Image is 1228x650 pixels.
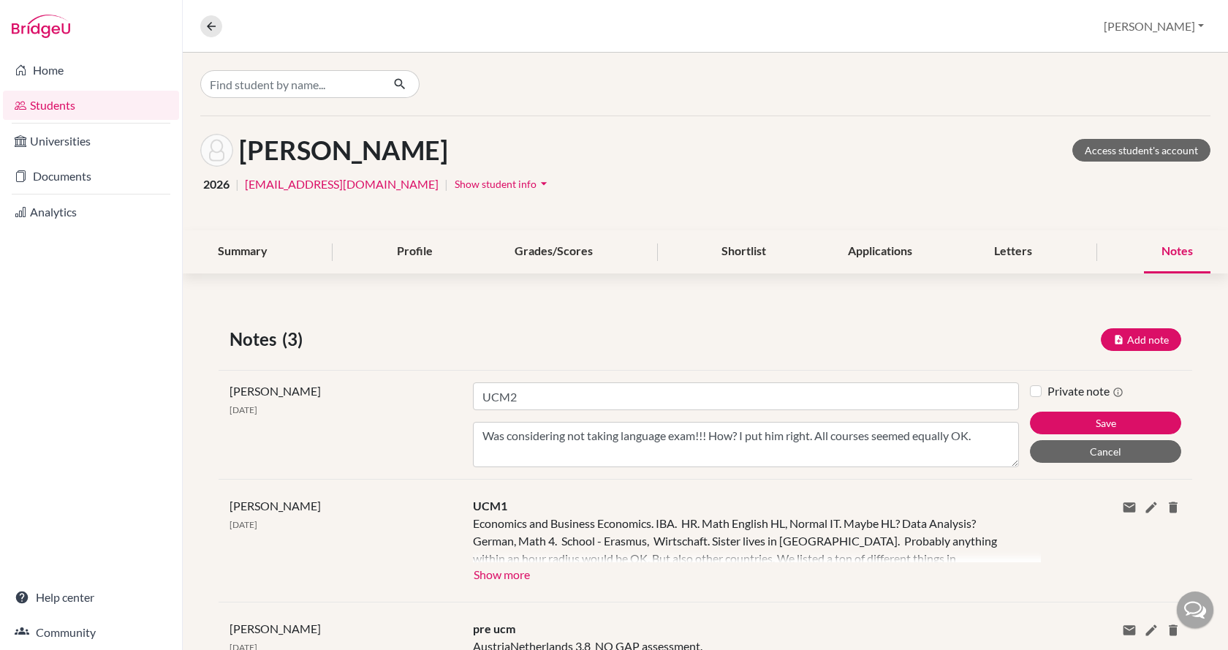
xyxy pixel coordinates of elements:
[537,176,551,191] i: arrow_drop_down
[230,404,257,415] span: [DATE]
[1144,230,1210,273] div: Notes
[230,384,321,398] span: [PERSON_NAME]
[230,519,257,530] span: [DATE]
[473,382,1019,410] input: Note title (required)
[473,499,507,513] span: UCM1
[3,618,179,647] a: Community
[704,230,784,273] div: Shortlist
[473,515,1019,562] div: Economics and Business Economics. IBA. HR. Math English HL, Normal IT. Maybe HL? Data Analysis? G...
[1072,139,1210,162] a: Access student's account
[444,175,448,193] span: |
[12,15,70,38] img: Bridge-U
[200,134,233,167] img: Miki Csillag's avatar
[3,91,179,120] a: Students
[239,135,448,166] h1: [PERSON_NAME]
[3,583,179,612] a: Help center
[33,10,63,23] span: Help
[1030,440,1181,463] button: Cancel
[282,326,308,352] span: (3)
[3,197,179,227] a: Analytics
[230,326,282,352] span: Notes
[473,562,531,584] button: Show more
[497,230,610,273] div: Grades/Scores
[3,126,179,156] a: Universities
[1101,328,1181,351] button: Add note
[455,178,537,190] span: Show student info
[230,621,321,635] span: [PERSON_NAME]
[235,175,239,193] span: |
[454,173,552,195] button: Show student infoarrow_drop_down
[3,162,179,191] a: Documents
[3,56,179,85] a: Home
[473,621,515,635] span: pre ucm
[379,230,450,273] div: Profile
[230,499,321,513] span: [PERSON_NAME]
[830,230,930,273] div: Applications
[1030,412,1181,434] button: Save
[200,70,382,98] input: Find student by name...
[1097,12,1210,40] button: [PERSON_NAME]
[245,175,439,193] a: [EMAIL_ADDRESS][DOMAIN_NAME]
[1047,382,1123,400] label: Private note
[977,230,1050,273] div: Letters
[200,230,285,273] div: Summary
[203,175,230,193] span: 2026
